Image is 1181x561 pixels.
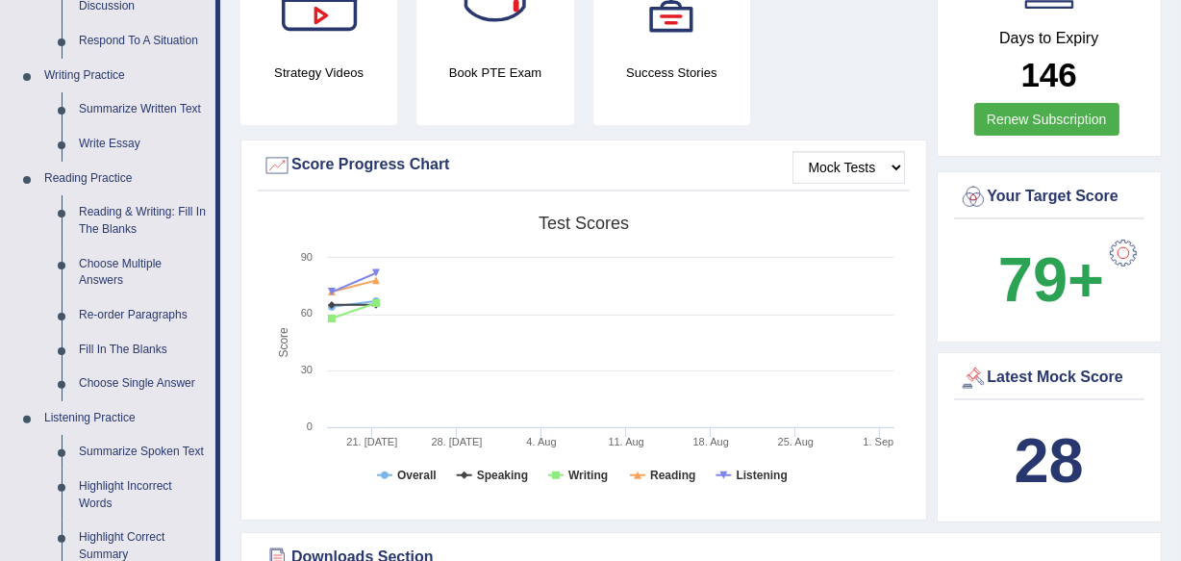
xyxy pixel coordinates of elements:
a: Write Essay [70,127,215,162]
a: Respond To A Situation [70,24,215,59]
tspan: Writing [568,469,608,482]
a: Fill In The Blanks [70,333,215,368]
a: Highlight Incorrect Words [70,470,215,521]
tspan: 28. [DATE] [431,436,482,447]
tspan: 18. Aug [693,436,729,447]
tspan: Score [277,327,290,358]
tspan: Test scores [539,214,629,233]
tspan: 1. Sep [863,436,893,447]
a: Listening Practice [36,401,215,436]
tspan: 25. Aug [778,436,814,447]
b: 28 [1015,425,1084,496]
tspan: 4. Aug [526,436,556,447]
tspan: Reading [650,469,695,482]
div: Your Target Score [959,183,1141,212]
h4: Success Stories [593,63,750,83]
h4: Days to Expiry [959,30,1141,47]
tspan: Speaking [477,469,528,482]
a: Reading Practice [36,162,215,196]
text: 60 [301,307,313,319]
tspan: 21. [DATE] [346,436,397,447]
b: 79+ [998,244,1104,315]
a: Reading & Writing: Fill In The Blanks [70,195,215,246]
h4: Book PTE Exam [416,63,573,83]
div: Latest Mock Score [959,364,1141,393]
a: Renew Subscription [974,103,1119,136]
a: Summarize Spoken Text [70,435,215,470]
tspan: 11. Aug [608,436,643,447]
text: 30 [301,364,313,375]
tspan: Listening [737,469,788,482]
b: 146 [1021,56,1077,93]
h4: Strategy Videos [240,63,397,83]
text: 0 [307,421,313,432]
div: Score Progress Chart [263,151,905,180]
a: Choose Multiple Answers [70,247,215,298]
a: Summarize Written Text [70,92,215,127]
text: 90 [301,251,313,263]
a: Writing Practice [36,59,215,93]
a: Choose Single Answer [70,367,215,401]
tspan: Overall [397,469,437,482]
a: Re-order Paragraphs [70,298,215,333]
